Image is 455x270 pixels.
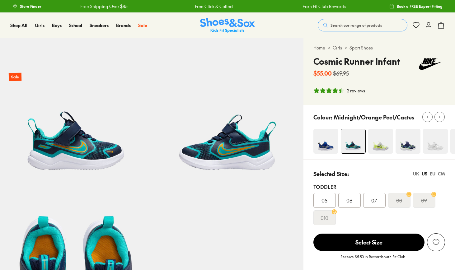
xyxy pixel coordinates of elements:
span: 06 [346,197,352,204]
span: Brands [116,22,131,28]
span: Girls [35,22,45,28]
a: Shop All [10,22,27,29]
a: Free Shipping Over $85 [80,3,127,10]
button: 4.5 stars, 2 ratings [313,87,365,94]
s: 09 [421,197,427,204]
a: Store Finder [12,1,41,12]
p: Midnight/Orange Peel/Cactus [334,113,414,121]
a: Shoes & Sox [200,18,255,33]
a: Earn Fit Club Rewards [302,3,346,10]
p: Receive $5.50 in Rewards with Fit Club [340,254,405,265]
span: School [69,22,82,28]
img: Vendor logo [415,55,445,73]
img: SNS_Logo_Responsive.svg [200,18,255,33]
p: Selected Size: [313,170,349,178]
img: 4-537509_1 [368,129,393,154]
div: Toddler [313,183,445,190]
b: $55.00 [313,69,332,77]
span: Search our range of products [331,22,382,28]
span: 07 [371,197,377,204]
button: Search our range of products [318,19,407,31]
div: > > [313,44,445,51]
img: 5-537516_1 [152,38,303,189]
div: CM [438,170,445,177]
span: 05 [321,197,327,204]
img: 4-537521_1 [313,129,338,154]
h4: Cosmic Runner Infant [313,55,400,68]
span: Boys [52,22,62,28]
s: $69.95 [333,69,349,77]
s: 08 [396,197,402,204]
span: Select Size [313,234,425,251]
a: Sale [138,22,147,29]
img: 4-552082_1 [396,129,420,154]
a: Free Click & Collect [195,3,233,10]
img: 4-537515_1 [341,129,365,153]
a: Brands [116,22,131,29]
a: Girls [35,22,45,29]
s: 010 [321,214,328,221]
a: Boys [52,22,62,29]
div: 2 reviews [347,87,365,94]
span: Book a FREE Expert Fitting [397,3,443,9]
div: UK [413,170,419,177]
a: Home [313,44,325,51]
div: EU [430,170,435,177]
a: School [69,22,82,29]
button: Add to Wishlist [427,233,445,251]
div: US [422,170,427,177]
a: Sport Shoes [349,44,373,51]
a: Book a FREE Expert Fitting [389,1,443,12]
button: Select Size [313,233,425,251]
span: Sale [138,22,147,28]
span: Sneakers [90,22,109,28]
span: Shop All [10,22,27,28]
span: Store Finder [20,3,41,9]
p: Colour: [313,113,332,121]
p: Sale [9,73,21,81]
img: 4-552086_1 [423,129,448,154]
a: Girls [333,44,342,51]
a: Sneakers [90,22,109,29]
